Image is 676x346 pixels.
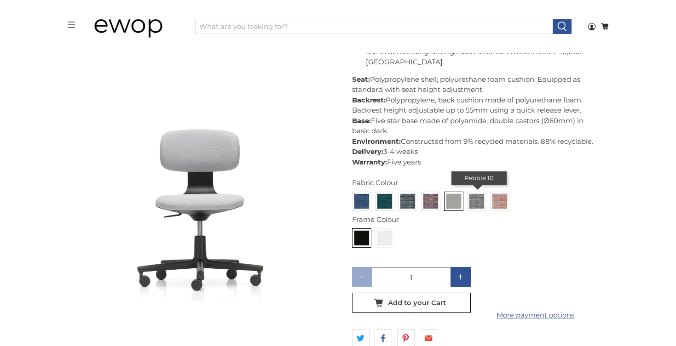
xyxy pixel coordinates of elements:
[76,53,324,301] a: Rookie Studio
[352,147,383,156] strong: Delivery:
[476,310,595,321] a: More payment options
[352,215,601,225] div: Frame Colour
[195,19,553,34] input: What are you looking for?
[352,293,471,313] button: Add to your Cart
[388,299,446,307] span: Add to your Cart
[352,75,370,84] strong: Seat:
[352,116,371,125] strong: Base:
[352,178,601,188] div: Fabric Colour
[352,158,387,166] strong: Warranty:
[451,171,507,185] div: Pebble 10
[352,74,601,168] p: Polypropylene shell; polyurethane foam cushion. Equipped as standard with seat height adjustment....
[352,96,386,104] strong: Backrest:
[352,137,401,146] strong: Environment:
